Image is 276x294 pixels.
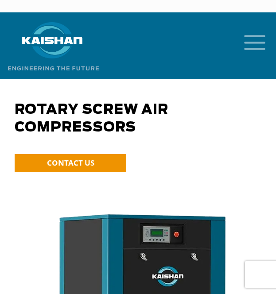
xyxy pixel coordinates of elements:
img: kaishan logo [19,22,86,58]
a: mobile menu [241,32,256,47]
a: CONTACT US [15,154,126,172]
span: CONTACT US [47,158,94,168]
span: Rotary Screw Air Compressors [15,103,168,134]
img: Engineering the future [8,58,99,70]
